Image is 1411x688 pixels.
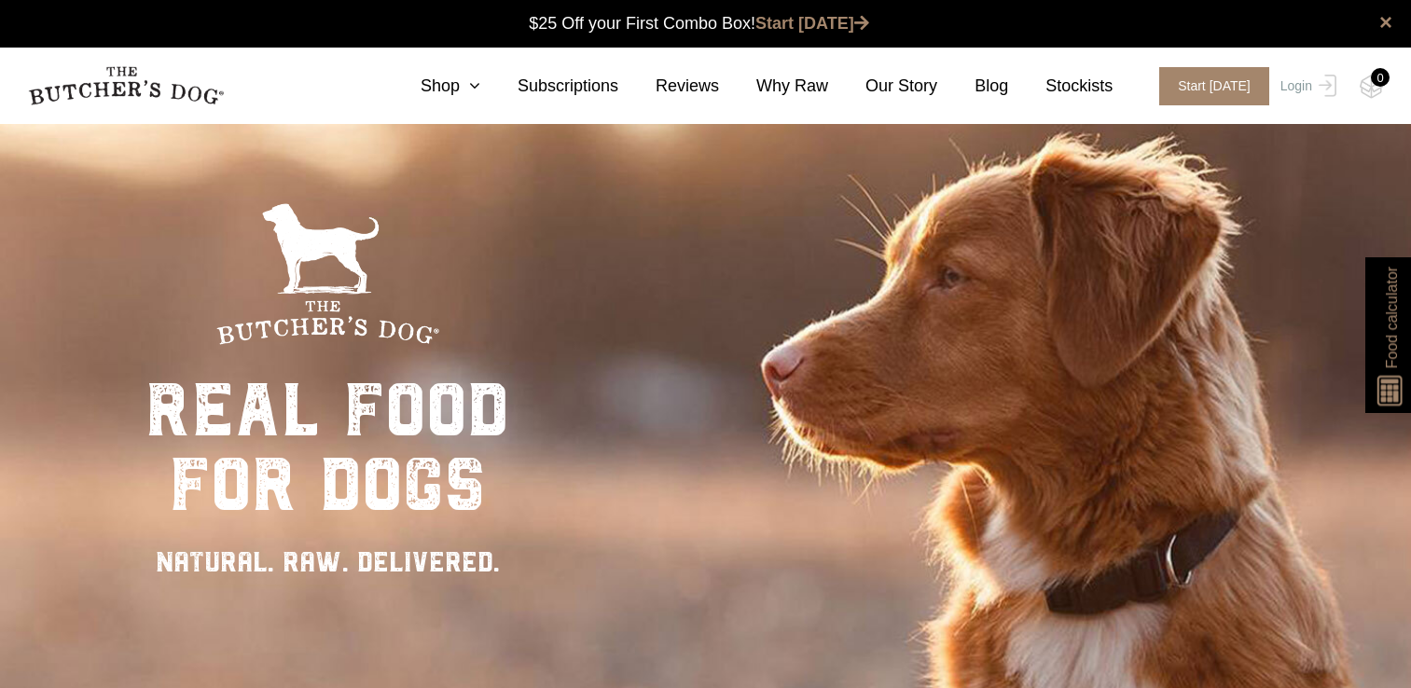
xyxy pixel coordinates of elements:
a: Shop [383,74,480,99]
span: Food calculator [1380,267,1403,368]
a: Stockists [1008,74,1113,99]
a: Subscriptions [480,74,618,99]
a: Start [DATE] [755,14,869,33]
a: Login [1276,67,1336,105]
div: NATURAL. RAW. DELIVERED. [145,541,509,583]
a: Start [DATE] [1141,67,1276,105]
a: Blog [937,74,1008,99]
div: 0 [1371,68,1390,87]
a: Our Story [828,74,937,99]
img: TBD_Cart-Empty.png [1360,75,1383,99]
a: Reviews [618,74,719,99]
a: close [1379,11,1392,34]
span: Start [DATE] [1159,67,1269,105]
div: real food for dogs [145,373,509,522]
a: Why Raw [719,74,828,99]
